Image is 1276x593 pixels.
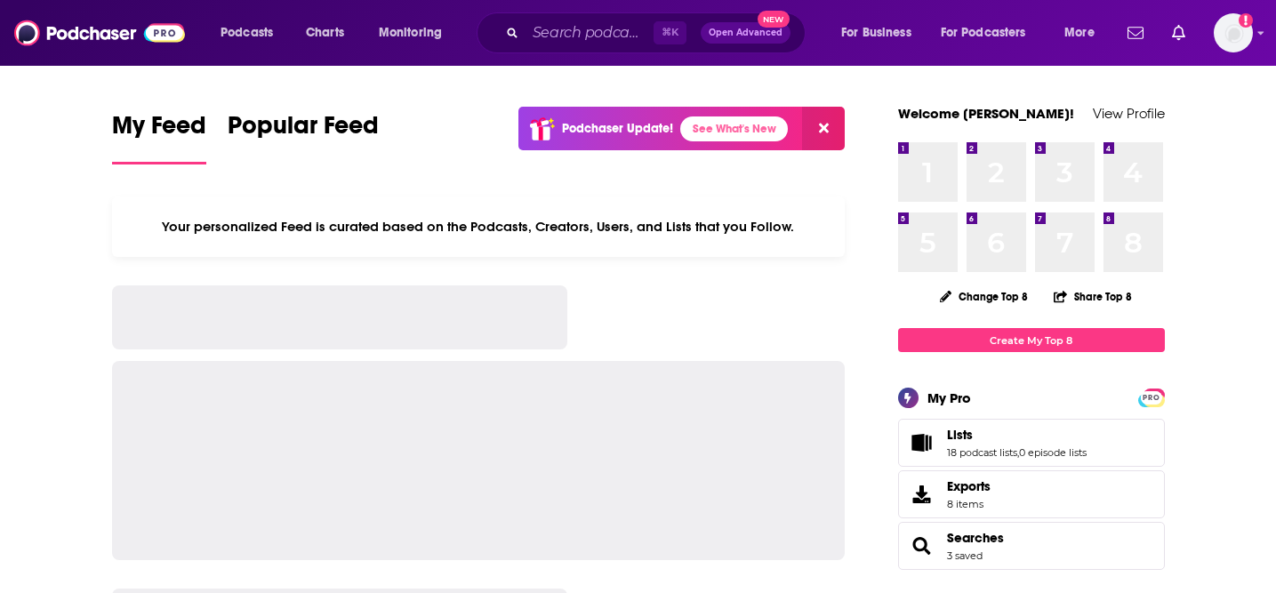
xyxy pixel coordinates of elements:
[947,427,1087,443] a: Lists
[898,105,1074,122] a: Welcome [PERSON_NAME]!
[947,427,973,443] span: Lists
[898,522,1165,570] span: Searches
[1239,13,1253,28] svg: Add a profile image
[898,419,1165,467] span: Lists
[562,121,673,136] p: Podchaser Update!
[701,22,790,44] button: Open AdvancedNew
[112,110,206,164] a: My Feed
[379,20,442,45] span: Monitoring
[941,20,1026,45] span: For Podcasters
[1017,446,1019,459] span: ,
[1064,20,1095,45] span: More
[1019,446,1087,459] a: 0 episode lists
[306,20,344,45] span: Charts
[494,12,823,53] div: Search podcasts, credits, & more...
[947,530,1004,546] a: Searches
[947,478,991,494] span: Exports
[228,110,379,164] a: Popular Feed
[947,498,991,510] span: 8 items
[366,19,465,47] button: open menu
[904,430,940,455] a: Lists
[1141,390,1162,404] a: PRO
[904,533,940,558] a: Searches
[758,11,790,28] span: New
[904,482,940,507] span: Exports
[654,21,686,44] span: ⌘ K
[680,116,788,141] a: See What's New
[1052,19,1117,47] button: open menu
[1093,105,1165,122] a: View Profile
[947,446,1017,459] a: 18 podcast lists
[1053,279,1133,314] button: Share Top 8
[526,19,654,47] input: Search podcasts, credits, & more...
[927,389,971,406] div: My Pro
[112,196,846,257] div: Your personalized Feed is curated based on the Podcasts, Creators, Users, and Lists that you Follow.
[929,19,1052,47] button: open menu
[228,110,379,151] span: Popular Feed
[829,19,934,47] button: open menu
[841,20,911,45] span: For Business
[14,16,185,50] img: Podchaser - Follow, Share and Rate Podcasts
[1141,391,1162,405] span: PRO
[947,549,983,562] a: 3 saved
[929,285,1039,308] button: Change Top 8
[294,19,355,47] a: Charts
[1214,13,1253,52] span: Logged in as megcassidy
[112,110,206,151] span: My Feed
[221,20,273,45] span: Podcasts
[208,19,296,47] button: open menu
[1214,13,1253,52] img: User Profile
[1214,13,1253,52] button: Show profile menu
[898,328,1165,352] a: Create My Top 8
[898,470,1165,518] a: Exports
[709,28,782,37] span: Open Advanced
[1120,18,1151,48] a: Show notifications dropdown
[1165,18,1192,48] a: Show notifications dropdown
